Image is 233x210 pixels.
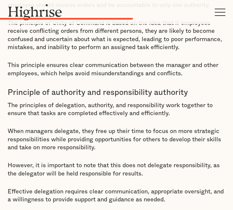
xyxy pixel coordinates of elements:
p: When managers delegate, they free up their time to focus on more strategic responsibilities while... [8,127,225,152]
p: However, it is important to note that this does not delegate responsibility, as the delegator wil... [8,162,225,178]
p: The principles of delegation, authority, and responsibility work together to ensure that tasks ar... [8,102,225,118]
p: The principle of Unity of Command is based on the idea that if employees receive conflicting orde... [8,19,225,51]
img: Highrise logo [8,4,62,20]
h3: Principle of authority and responsibility authority [8,88,225,98]
p: This principle ensures clear communication between the manager and other employees, which helps a... [8,61,225,78]
p: Effective delegation requires clear communication, appropriate oversight, and a willingness to pr... [8,188,225,204]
